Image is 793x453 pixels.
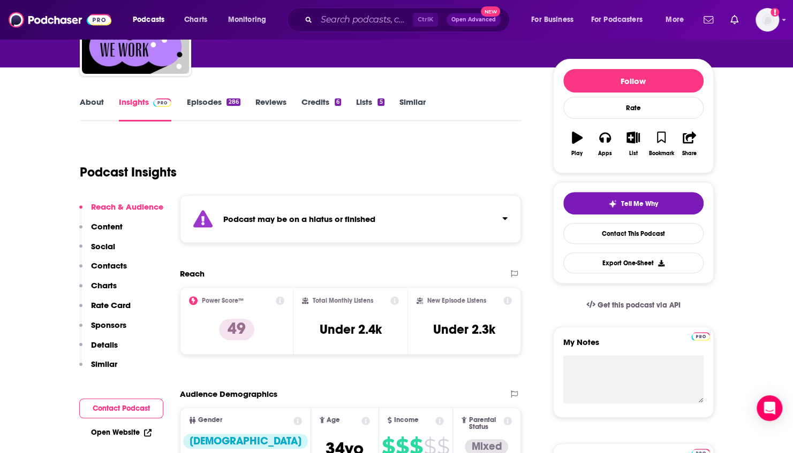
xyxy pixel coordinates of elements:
[726,11,743,29] a: Show notifications dropdown
[531,12,573,27] span: For Business
[79,340,118,359] button: Details
[202,297,244,304] h2: Power Score™
[469,417,502,431] span: Parental Status
[563,337,704,356] label: My Notes
[79,202,163,221] button: Reach & Audience
[297,7,520,32] div: Search podcasts, credits, & more...
[433,321,495,337] h3: Under 2.3k
[356,97,384,121] a: Lists5
[691,331,710,341] a: Pro website
[756,8,779,32] button: Show profile menu
[91,340,118,350] p: Details
[563,69,704,93] button: Follow
[180,389,277,399] h2: Audience Demographics
[79,280,117,300] button: Charts
[771,8,779,17] svg: Add a profile image
[621,199,658,208] span: Tell Me Why
[119,97,172,121] a: InsightsPodchaser Pro
[79,398,163,418] button: Contact Podcast
[91,320,126,330] p: Sponsors
[571,150,583,157] div: Play
[598,150,612,157] div: Apps
[327,417,340,424] span: Age
[133,12,164,27] span: Podcasts
[399,97,426,121] a: Similar
[184,12,207,27] span: Charts
[756,8,779,32] img: User Profile
[180,268,205,279] h2: Reach
[682,150,697,157] div: Share
[91,359,117,369] p: Similar
[648,150,674,157] div: Bookmark
[658,11,697,28] button: open menu
[183,434,308,449] div: [DEMOGRAPHIC_DATA]
[647,125,675,163] button: Bookmark
[563,97,704,119] div: Rate
[80,97,104,121] a: About
[563,252,704,273] button: Export One-Sheet
[79,300,131,320] button: Rate Card
[591,12,643,27] span: For Podcasters
[180,195,522,243] section: Click to expand status details
[675,125,703,163] button: Share
[219,319,254,340] p: 49
[91,202,163,212] p: Reach & Audience
[79,260,127,280] button: Contacts
[125,11,178,28] button: open menu
[91,221,123,232] p: Content
[629,150,638,157] div: List
[91,241,115,251] p: Social
[186,97,240,121] a: Episodes286
[524,11,587,28] button: open menu
[563,192,704,214] button: tell me why sparkleTell Me Why
[313,297,373,304] h2: Total Monthly Listens
[91,280,117,290] p: Charts
[226,98,240,106] div: 286
[666,12,684,27] span: More
[451,17,496,22] span: Open Advanced
[608,199,617,208] img: tell me why sparkle
[198,417,222,424] span: Gender
[177,11,214,28] a: Charts
[563,223,704,244] a: Contact This Podcast
[699,11,718,29] a: Show notifications dropdown
[223,214,375,224] strong: Podcast may be on a hiatus or finished
[578,292,689,318] a: Get this podcast via API
[80,164,177,180] h1: Podcast Insights
[316,11,413,28] input: Search podcasts, credits, & more...
[563,125,591,163] button: Play
[481,6,500,17] span: New
[221,11,280,28] button: open menu
[757,395,782,421] div: Open Intercom Messenger
[756,8,779,32] span: Logged in as WE_Broadcast
[584,11,658,28] button: open menu
[255,97,286,121] a: Reviews
[301,97,341,121] a: Credits6
[394,417,419,424] span: Income
[619,125,647,163] button: List
[377,98,384,106] div: 5
[9,10,111,30] img: Podchaser - Follow, Share and Rate Podcasts
[91,300,131,310] p: Rate Card
[79,359,117,379] button: Similar
[228,12,266,27] span: Monitoring
[79,320,126,340] button: Sponsors
[335,98,341,106] div: 6
[597,301,680,310] span: Get this podcast via API
[79,241,115,261] button: Social
[319,321,381,337] h3: Under 2.4k
[691,332,710,341] img: Podchaser Pro
[413,13,438,27] span: Ctrl K
[79,221,123,241] button: Content
[91,428,152,437] a: Open Website
[447,13,501,26] button: Open AdvancedNew
[591,125,619,163] button: Apps
[427,297,486,304] h2: New Episode Listens
[91,260,127,271] p: Contacts
[153,98,172,107] img: Podchaser Pro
